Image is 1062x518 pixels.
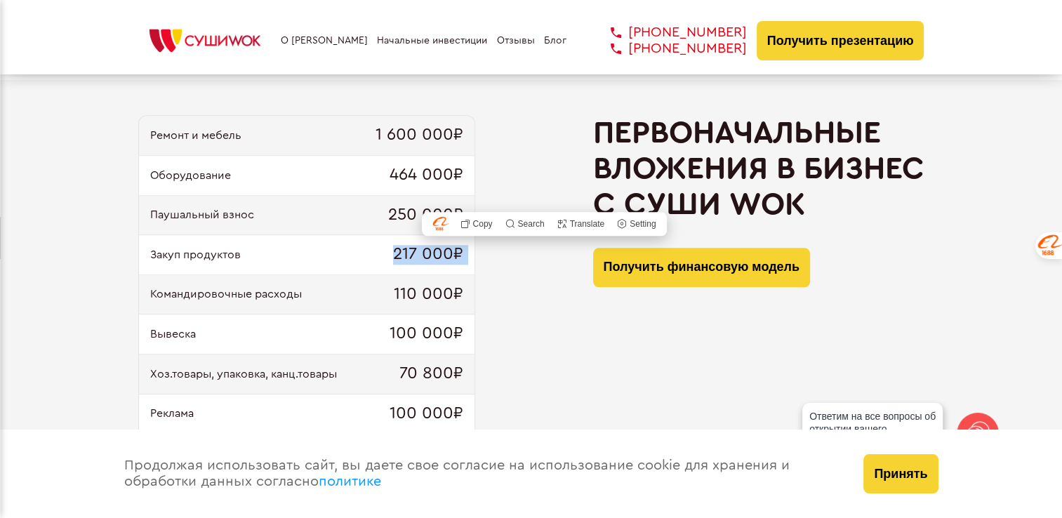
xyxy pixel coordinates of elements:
[150,328,196,340] span: Вывеска
[497,35,535,46] a: Отзывы
[390,166,463,185] span: 464 000₽
[390,404,463,424] span: 100 000₽
[544,35,566,46] a: Блог
[593,115,924,222] h2: Первоначальные вложения в бизнес с Суши Wok
[863,454,938,493] button: Принять
[590,25,747,41] a: [PHONE_NUMBER]
[593,248,810,287] button: Получить финансовую модель
[150,248,241,261] span: Закуп продуктов
[150,407,194,420] span: Реклама
[802,403,943,455] div: Ответим на все вопросы об открытии вашего [PERSON_NAME]!
[150,169,231,182] span: Оборудование
[757,21,924,60] button: Получить презентацию
[319,474,381,489] a: политике
[590,41,747,57] a: [PHONE_NUMBER]
[393,245,463,265] span: 217 000₽
[390,324,463,344] span: 100 000₽
[150,208,254,221] span: Паушальный взнос
[138,25,272,56] img: СУШИWOK
[376,126,463,145] span: 1 600 000₽
[399,364,463,384] span: 70 800₽
[281,35,368,46] a: О [PERSON_NAME]
[150,129,241,142] span: Ремонт и мебель
[377,35,487,46] a: Начальные инвестиции
[388,206,463,225] span: 250 000₽
[394,285,463,305] span: 110 000₽
[150,288,302,300] span: Командировочные расходы
[110,430,850,518] div: Продолжая использовать сайт, вы даете свое согласие на использование cookie для хранения и обрабо...
[150,368,337,380] span: Хоз.товары, упаковка, канц.товары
